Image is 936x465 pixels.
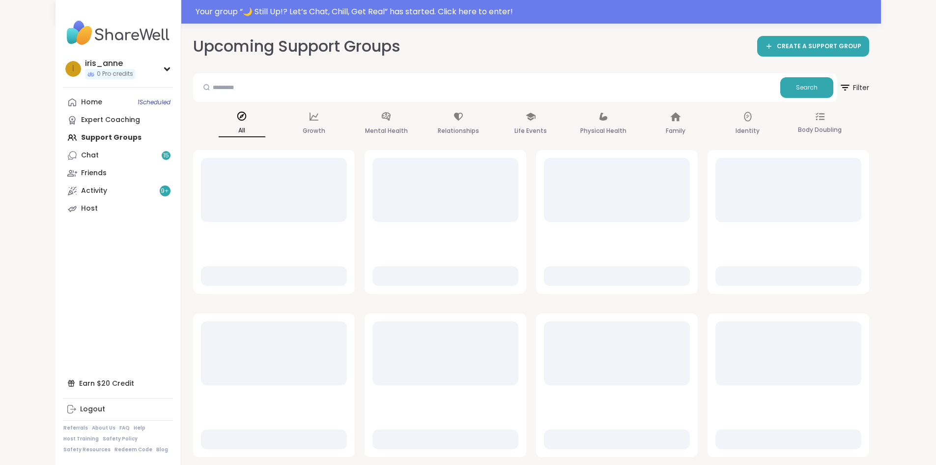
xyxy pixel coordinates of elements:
[63,435,99,442] a: Host Training
[63,111,173,129] a: Expert Coaching
[163,152,169,160] span: 15
[798,124,842,136] p: Body Doubling
[81,168,107,178] div: Friends
[63,93,173,111] a: Home1Scheduled
[81,151,99,160] div: Chat
[92,425,115,432] a: About Us
[796,83,818,92] span: Search
[81,97,102,107] div: Home
[114,446,152,453] a: Redeem Code
[97,70,133,78] span: 0 Pro credits
[63,401,173,418] a: Logout
[103,435,138,442] a: Safety Policy
[72,62,74,75] span: i
[219,124,265,137] p: All
[138,98,170,106] span: 1 Scheduled
[666,125,685,137] p: Family
[80,404,105,414] div: Logout
[757,36,869,57] a: CREATE A SUPPORT GROUP
[161,187,169,195] span: 9 +
[63,446,111,453] a: Safety Resources
[63,164,173,182] a: Friends
[63,425,88,432] a: Referrals
[580,125,626,137] p: Physical Health
[438,125,479,137] p: Relationships
[365,125,408,137] p: Mental Health
[156,446,168,453] a: Blog
[514,125,547,137] p: Life Events
[839,73,869,102] button: Filter
[63,16,173,50] img: ShareWell Nav Logo
[85,58,135,69] div: iris_anne
[780,77,833,98] button: Search
[193,35,400,58] h2: Upcoming Support Groups
[81,204,98,214] div: Host
[81,186,107,196] div: Activity
[81,115,140,125] div: Expert Coaching
[736,125,760,137] p: Identity
[63,182,173,200] a: Activity9+
[839,76,869,99] span: Filter
[119,425,130,432] a: FAQ
[777,42,861,51] span: CREATE A SUPPORT GROUP
[63,374,173,392] div: Earn $20 Credit
[134,425,145,432] a: Help
[303,125,325,137] p: Growth
[63,147,173,164] a: Chat15
[63,200,173,217] a: Host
